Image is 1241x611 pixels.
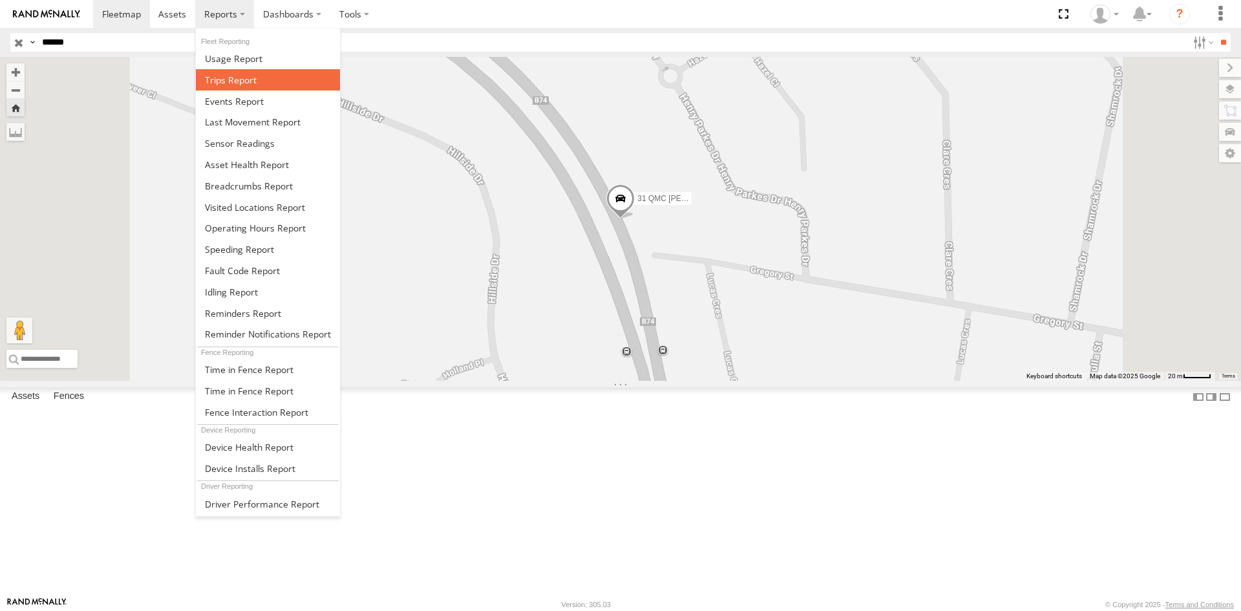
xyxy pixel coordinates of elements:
a: Usage Report [196,48,340,69]
label: Hide Summary Table [1218,387,1231,406]
label: Search Query [27,33,37,52]
a: Fence Interaction Report [196,402,340,423]
a: Asset Operating Hours Report [196,217,340,239]
a: Asset Health Report [196,154,340,175]
button: Zoom Home [6,99,25,116]
button: Map scale: 20 m per 40 pixels [1164,372,1215,381]
a: Sensor Readings [196,133,340,154]
i: ? [1169,4,1190,25]
span: 31 QMC [PERSON_NAME] [637,193,732,202]
a: Assignment Report [196,514,340,535]
a: Full Events Report [196,91,340,112]
label: Search Filter Options [1188,33,1216,52]
a: Visited Locations Report [196,197,340,218]
a: Idling Report [196,281,340,303]
a: Time in Fences Report [196,380,340,402]
a: Fault Code Report [196,260,340,281]
a: Breadcrumbs Report [196,175,340,197]
label: Measure [6,123,25,141]
a: Device Health Report [196,436,340,458]
span: 20 m [1168,372,1183,380]
button: Zoom out [6,81,25,99]
div: Muhammad Salman [1086,5,1123,24]
span: Map data ©2025 Google [1090,372,1160,380]
a: Time in Fences Report [196,359,340,380]
button: Zoom in [6,63,25,81]
div: Version: 305.03 [562,601,611,608]
img: rand-logo.svg [13,10,80,19]
label: Assets [5,388,46,406]
a: Visit our Website [7,598,67,611]
a: Fleet Speed Report [196,239,340,260]
div: © Copyright 2025 - [1105,601,1234,608]
label: Fences [47,388,90,406]
button: Drag Pegman onto the map to open Street View [6,317,32,343]
label: Map Settings [1219,144,1241,162]
label: Dock Summary Table to the Left [1192,387,1205,406]
a: Driver Performance Report [196,493,340,515]
button: Keyboard shortcuts [1026,372,1082,381]
a: Service Reminder Notifications Report [196,324,340,345]
a: Last Movement Report [196,111,340,133]
a: Reminders Report [196,303,340,324]
a: Terms [1222,374,1235,379]
label: Dock Summary Table to the Right [1205,387,1218,406]
a: Trips Report [196,69,340,91]
a: Device Installs Report [196,458,340,479]
a: Terms and Conditions [1165,601,1234,608]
